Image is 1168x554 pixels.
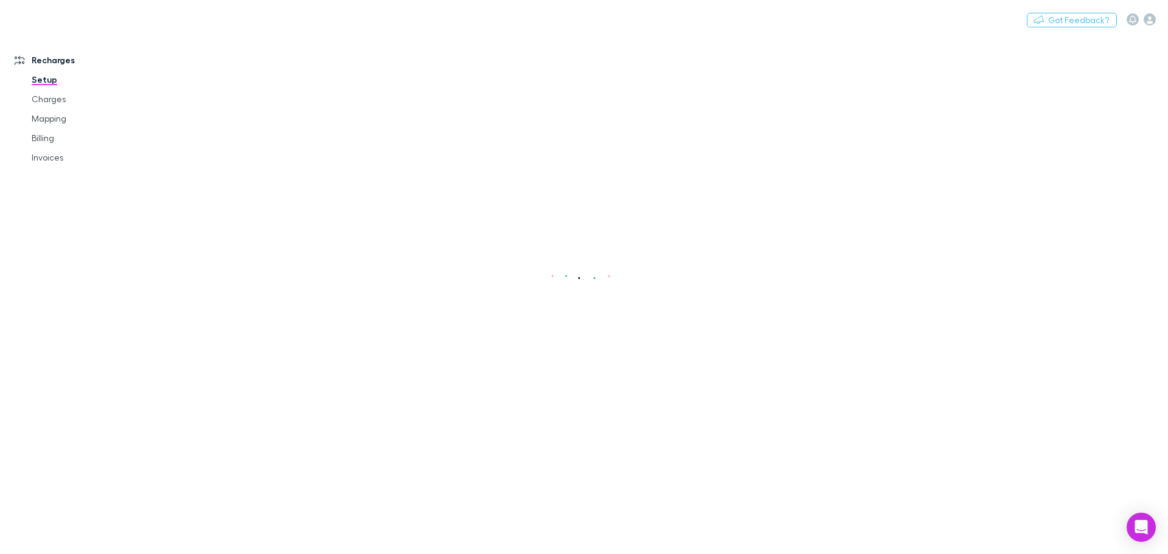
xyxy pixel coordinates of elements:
[19,70,164,89] a: Setup
[19,148,164,167] a: Invoices
[2,50,164,70] a: Recharges
[19,109,164,128] a: Mapping
[1027,13,1117,27] button: Got Feedback?
[19,89,164,109] a: Charges
[19,128,164,148] a: Billing
[1127,513,1156,542] div: Open Intercom Messenger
